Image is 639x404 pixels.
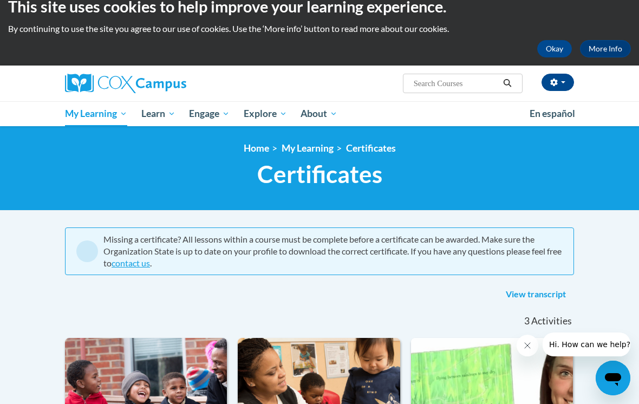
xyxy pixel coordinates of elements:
[499,77,516,90] button: Search
[413,77,499,90] input: Search Courses
[517,335,538,356] iframe: Close message
[237,101,294,126] a: Explore
[537,40,572,57] button: Okay
[244,107,287,120] span: Explore
[523,102,582,125] a: En español
[542,74,574,91] button: Account Settings
[301,107,337,120] span: About
[103,233,563,269] div: Missing a certificate? All lessons within a course must be complete before a certificate can be a...
[580,40,631,57] a: More Info
[112,258,150,268] a: contact us
[134,101,182,126] a: Learn
[65,107,127,120] span: My Learning
[596,361,630,395] iframe: Button to launch messaging window
[257,160,382,188] span: Certificates
[65,74,224,93] a: Cox Campus
[346,142,396,154] a: Certificates
[524,315,530,327] span: 3
[282,142,334,154] a: My Learning
[8,23,631,35] p: By continuing to use the site you agree to our use of cookies. Use the ‘More info’ button to read...
[498,286,574,303] a: View transcript
[58,101,134,126] a: My Learning
[294,101,345,126] a: About
[189,107,230,120] span: Engage
[65,74,186,93] img: Cox Campus
[531,315,572,327] span: Activities
[57,101,582,126] div: Main menu
[244,142,269,154] a: Home
[530,108,575,119] span: En español
[141,107,175,120] span: Learn
[543,333,630,356] iframe: Message from company
[182,101,237,126] a: Engage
